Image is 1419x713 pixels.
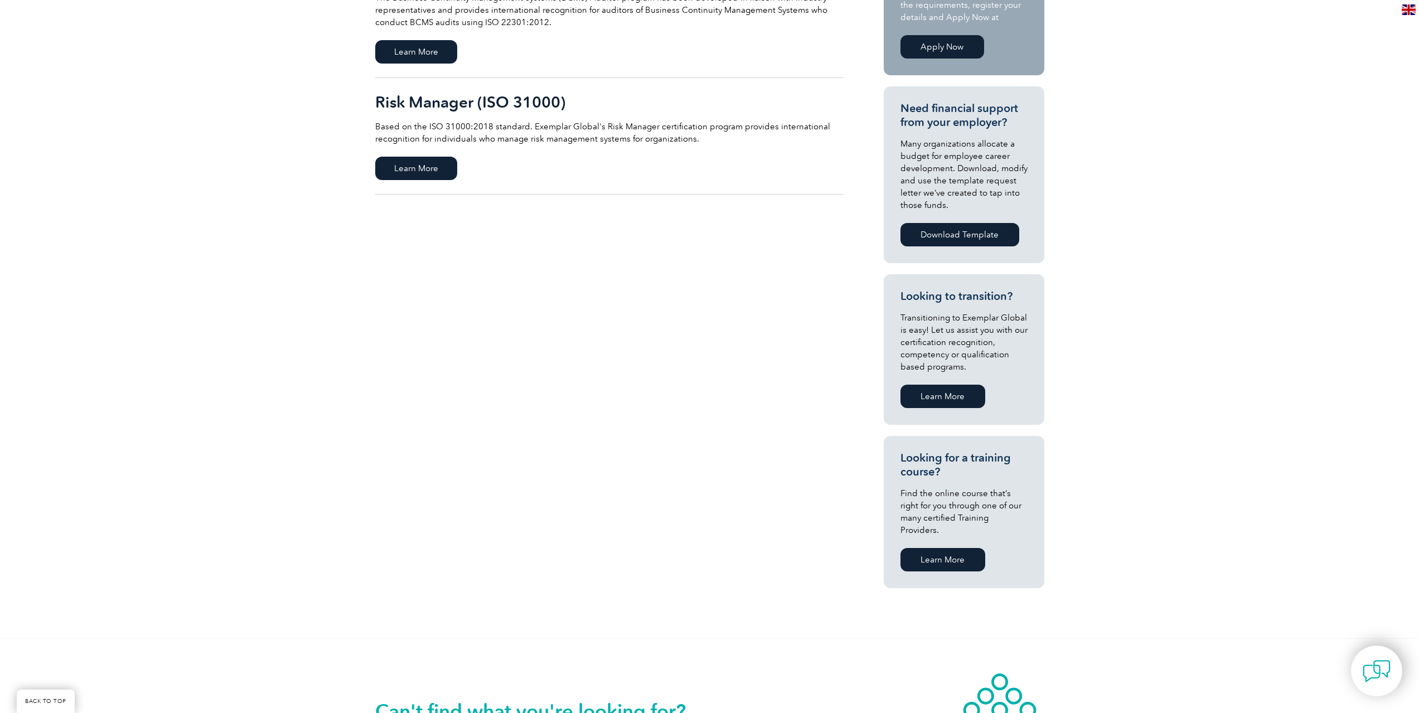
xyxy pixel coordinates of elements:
[900,138,1028,211] p: Many organizations allocate a budget for employee career development. Download, modify and use th...
[375,40,457,64] span: Learn More
[900,451,1028,479] h3: Looking for a training course?
[17,690,75,713] a: BACK TO TOP
[375,93,844,111] h2: Risk Manager (ISO 31000)
[900,385,985,408] a: Learn More
[900,487,1028,536] p: Find the online course that’s right for you through one of our many certified Training Providers.
[1402,4,1416,15] img: en
[375,120,844,145] p: Based on the ISO 31000:2018 standard. Exemplar Global's Risk Manager certification program provid...
[375,157,457,180] span: Learn More
[900,548,985,571] a: Learn More
[900,35,984,59] a: Apply Now
[1363,657,1391,685] img: contact-chat.png
[900,223,1019,246] a: Download Template
[900,312,1028,373] p: Transitioning to Exemplar Global is easy! Let us assist you with our certification recognition, c...
[900,289,1028,303] h3: Looking to transition?
[375,78,844,195] a: Risk Manager (ISO 31000) Based on the ISO 31000:2018 standard. Exemplar Global's Risk Manager cer...
[900,101,1028,129] h3: Need financial support from your employer?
